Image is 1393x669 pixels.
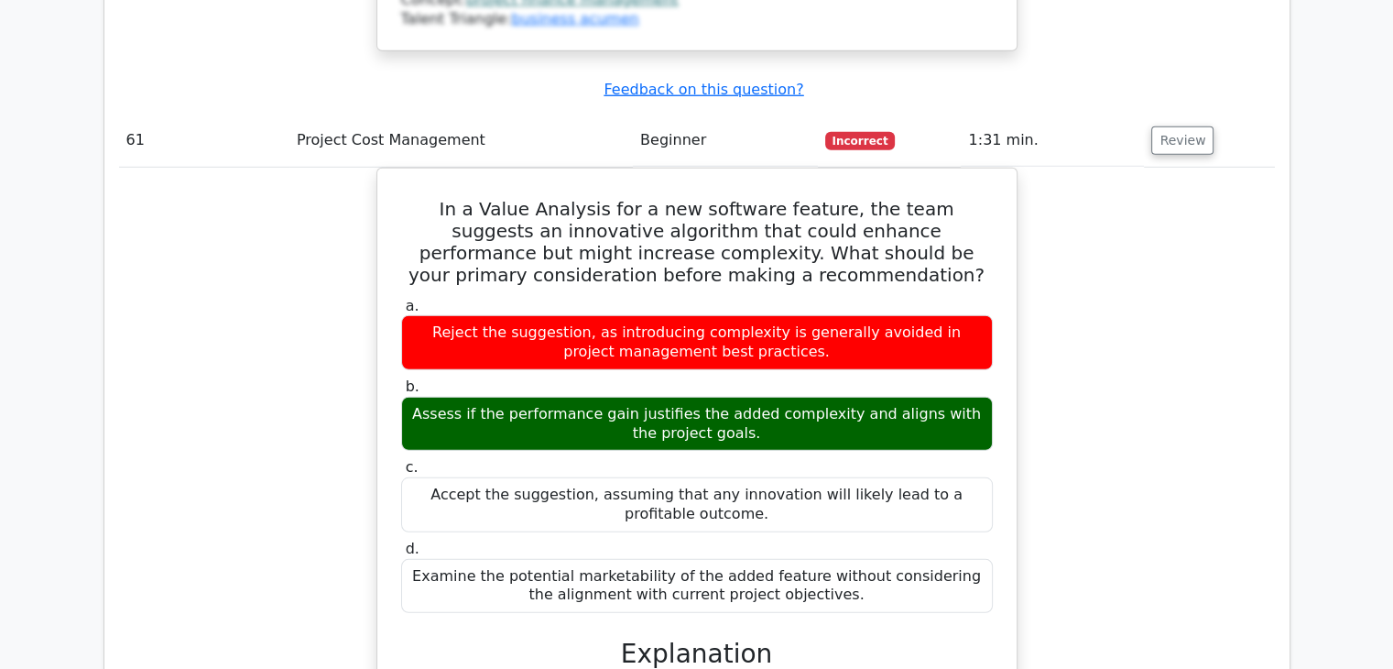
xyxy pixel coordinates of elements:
span: c. [406,458,419,476]
a: Feedback on this question? [604,81,803,98]
a: business acumen [511,10,638,27]
div: Examine the potential marketability of the added feature without considering the alignment with c... [401,559,993,614]
div: Accept the suggestion, assuming that any innovation will likely lead to a profitable outcome. [401,477,993,532]
div: Reject the suggestion, as introducing complexity is generally avoided in project management best ... [401,315,993,370]
span: Incorrect [825,132,896,150]
span: a. [406,297,419,314]
span: b. [406,378,419,395]
td: Beginner [633,115,818,167]
button: Review [1151,126,1213,155]
span: d. [406,540,419,557]
td: 1:31 min. [961,115,1144,167]
div: Assess if the performance gain justifies the added complexity and aligns with the project goals. [401,397,993,452]
td: Project Cost Management [289,115,633,167]
td: 61 [119,115,289,167]
h5: In a Value Analysis for a new software feature, the team suggests an innovative algorithm that co... [399,198,995,286]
